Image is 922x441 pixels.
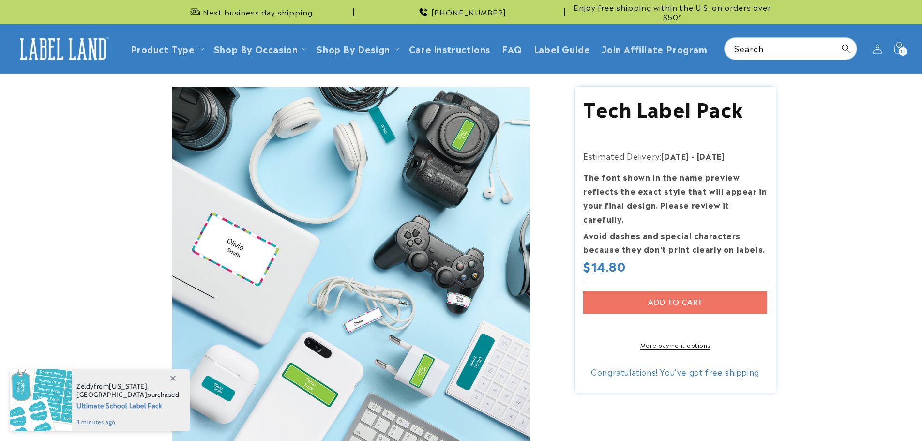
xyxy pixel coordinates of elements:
[835,38,857,59] button: Search
[583,259,626,274] span: $14.80
[214,43,298,54] span: Shop By Occasion
[692,150,695,162] strong: -
[131,42,195,55] a: Product Type
[311,37,403,60] summary: Shop By Design
[76,390,147,399] span: [GEOGRAPHIC_DATA]
[583,340,767,349] a: More payment options
[317,42,390,55] a: Shop By Design
[203,7,313,17] span: Next business day shipping
[583,149,767,163] p: Estimated Delivery:
[583,171,767,224] strong: The font shown in the name preview reflects the exact style that will appear in your final design...
[534,43,590,54] span: Label Guide
[825,399,912,431] iframe: Gorgias live chat messenger
[431,7,506,17] span: [PHONE_NUMBER]
[409,43,490,54] span: Care instructions
[602,43,707,54] span: Join Affiliate Program
[11,30,115,67] a: Label Land
[596,37,713,60] a: Join Affiliate Program
[496,37,528,60] a: FAQ
[76,382,180,399] span: from , purchased
[403,37,496,60] a: Care instructions
[208,37,311,60] summary: Shop By Occasion
[502,43,522,54] span: FAQ
[583,367,767,377] div: Congratulations! You've got free shipping
[661,150,689,162] strong: [DATE]
[900,47,905,56] span: 19
[528,37,596,60] a: Label Guide
[76,382,94,391] span: Zeldy
[697,150,725,162] strong: [DATE]
[76,418,180,426] span: 3 minutes ago
[583,229,765,255] strong: Avoid dashes and special characters because they don’t print clearly on labels.
[569,2,776,21] span: Enjoy free shipping within the U.S. on orders over $50*
[15,34,111,64] img: Label Land
[583,95,767,121] h1: Tech Label Pack
[76,399,180,411] span: Ultimate School Label Pack
[109,382,147,391] span: [US_STATE]
[125,37,208,60] summary: Product Type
